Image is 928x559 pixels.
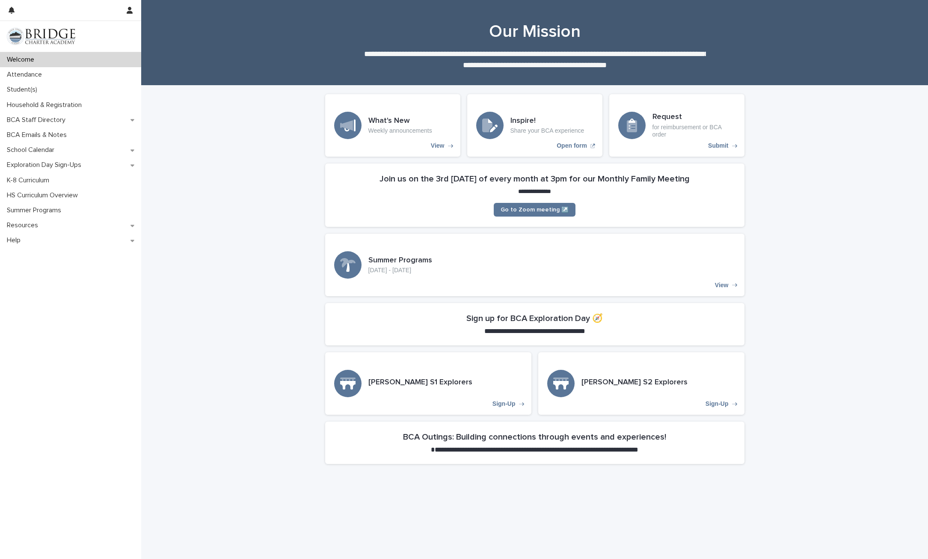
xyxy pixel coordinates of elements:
[431,142,445,149] p: View
[3,191,85,199] p: HS Curriculum Overview
[510,127,584,134] p: Share your BCA experience
[3,161,88,169] p: Exploration Day Sign-Ups
[380,174,690,184] h2: Join us on the 3rd [DATE] of every month at 3pm for our Monthly Family Meeting
[368,256,432,265] h3: Summer Programs
[3,56,41,64] p: Welcome
[7,28,75,45] img: V1C1m3IdTEidaUdm9Hs0
[715,282,729,289] p: View
[609,94,744,157] a: Submit
[3,236,27,244] p: Help
[3,116,72,124] p: BCA Staff Directory
[325,21,744,42] h1: Our Mission
[325,234,744,296] a: View
[325,352,531,415] a: Sign-Up
[510,116,584,126] h3: Inspire!
[3,146,61,154] p: School Calendar
[3,71,49,79] p: Attendance
[492,400,516,407] p: Sign-Up
[581,378,688,387] h3: [PERSON_NAME] S2 Explorers
[403,432,666,442] h2: BCA Outings: Building connections through events and experiences!
[3,176,56,184] p: K-8 Curriculum
[557,142,587,149] p: Open form
[368,127,432,134] p: Weekly announcements
[3,101,89,109] p: Household & Registration
[3,206,68,214] p: Summer Programs
[3,221,45,229] p: Resources
[494,203,575,217] a: Go to Zoom meeting ↗️
[325,94,460,157] a: View
[467,94,602,157] a: Open form
[706,400,729,407] p: Sign-Up
[3,131,74,139] p: BCA Emails & Notes
[368,116,432,126] h3: What's New
[466,313,603,324] h2: Sign up for BCA Exploration Day 🧭
[368,267,432,274] p: [DATE] - [DATE]
[3,86,44,94] p: Student(s)
[501,207,569,213] span: Go to Zoom meeting ↗️
[652,124,735,138] p: for reimbursement or BCA order
[368,378,472,387] h3: [PERSON_NAME] S1 Explorers
[538,352,744,415] a: Sign-Up
[652,113,735,122] h3: Request
[708,142,728,149] p: Submit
